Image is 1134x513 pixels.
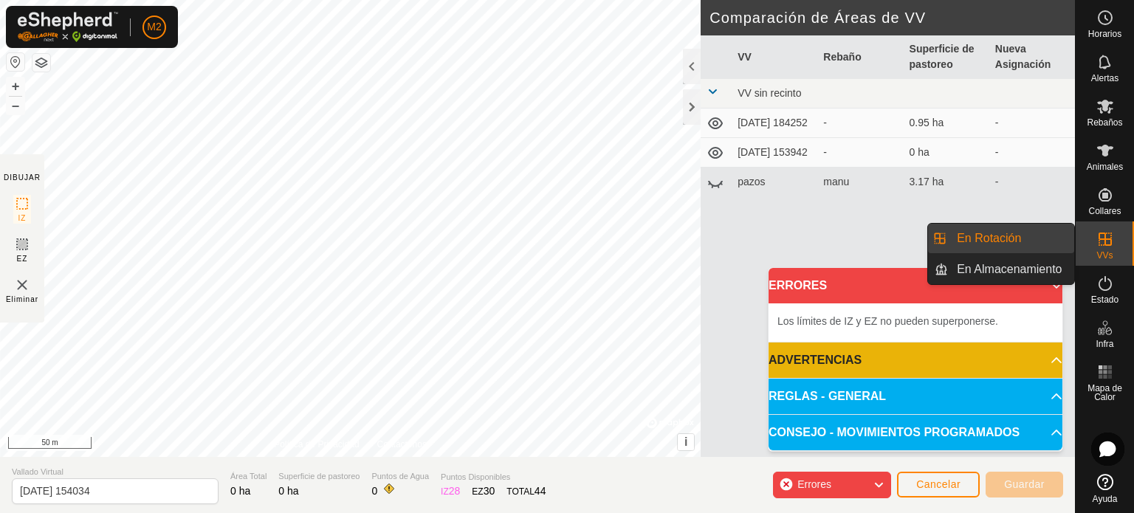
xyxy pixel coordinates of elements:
[928,224,1074,253] li: En Rotación
[817,35,903,79] th: Rebaño
[732,35,817,79] th: VV
[904,109,989,138] td: 0.95 ha
[732,138,817,168] td: [DATE] 153942
[7,53,24,71] button: Restablecer Mapa
[797,478,831,490] span: Errores
[32,54,50,72] button: Capas del Mapa
[738,87,801,99] span: VV sin recinto
[823,174,897,190] div: manu
[989,109,1075,138] td: -
[684,435,687,448] span: i
[989,138,1075,168] td: -
[12,466,219,478] span: Vallado Virtual
[1004,478,1045,490] span: Guardar
[823,115,897,131] div: -
[904,168,989,197] td: 3.17 ha
[732,109,817,138] td: [DATE] 184252
[7,97,24,114] button: –
[1096,340,1113,348] span: Infra
[777,315,998,327] span: Los límites de IZ y EZ no pueden superponerse.
[278,485,298,497] span: 0 ha
[928,255,1074,284] li: En Almacenamiento
[823,145,897,160] div: -
[1087,118,1122,127] span: Rebaños
[769,351,862,369] span: ADVERTENCIAS
[897,472,980,497] button: Cancelar
[904,138,989,168] td: 0 ha
[441,483,460,499] div: IZ
[449,485,461,497] span: 28
[6,294,38,305] span: Eliminar
[1093,495,1118,503] span: Ayuda
[769,277,827,295] span: ERRORES
[1076,468,1134,509] a: Ayuda
[506,483,546,499] div: TOTAL
[989,35,1075,79] th: Nueva Asignación
[769,388,886,405] span: REGLAS - GENERAL
[1079,384,1130,402] span: Mapa de Calor
[769,424,1020,441] span: CONSEJO - MOVIMIENTOS PROGRAMADOS
[274,438,359,451] a: Política de Privacidad
[948,255,1074,284] a: En Almacenamiento
[986,472,1063,497] button: Guardar
[989,168,1075,197] td: -
[371,470,429,483] span: Puntos de Agua
[1088,30,1121,38] span: Horarios
[7,78,24,95] button: +
[13,276,31,294] img: VV
[472,483,495,499] div: EZ
[1091,295,1118,304] span: Estado
[371,485,377,497] span: 0
[17,253,28,264] span: EZ
[441,471,546,483] span: Puntos Disponibles
[769,268,1062,303] p-accordion-header: ERRORES
[709,9,1075,27] h2: Comparación de Áreas de VV
[678,434,694,450] button: i
[535,485,546,497] span: 44
[769,415,1062,450] p-accordion-header: CONSEJO - MOVIMIENTOS PROGRAMADOS
[1087,162,1123,171] span: Animales
[18,12,118,42] img: Logo Gallagher
[1088,207,1121,216] span: Collares
[769,342,1062,378] p-accordion-header: ADVERTENCIAS
[904,35,989,79] th: Superficie de pastoreo
[1096,251,1113,260] span: VVs
[230,470,267,483] span: Área Total
[769,379,1062,414] p-accordion-header: REGLAS - GENERAL
[230,485,250,497] span: 0 ha
[957,230,1021,247] span: En Rotación
[377,438,427,451] a: Contáctenos
[1091,74,1118,83] span: Alertas
[147,19,161,35] span: M2
[4,172,41,183] div: DIBUJAR
[484,485,495,497] span: 30
[278,470,360,483] span: Superficie de pastoreo
[18,213,27,224] span: IZ
[957,261,1062,278] span: En Almacenamiento
[732,168,817,197] td: pazos
[916,478,961,490] span: Cancelar
[769,303,1062,342] p-accordion-content: ERRORES
[948,224,1074,253] a: En Rotación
